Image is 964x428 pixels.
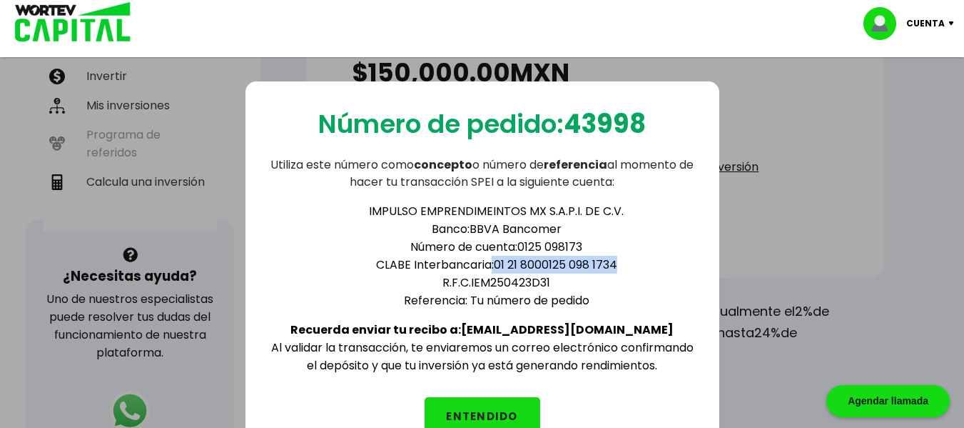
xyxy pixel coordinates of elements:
[297,220,696,238] li: Banco: BBVA Bancomer
[297,292,696,309] li: Referencia: Tu número de pedido
[297,238,696,256] li: Número de cuenta: 0125 098173
[297,256,696,274] li: CLABE Interbancaria: 01 21 8000125 098 1734
[826,385,950,417] div: Agendar llamada
[318,104,646,144] p: Número de pedido:
[268,191,696,374] div: Al validar la transacción, te enviaremos un correo electrónico confirmando el depósito y que tu i...
[863,7,906,40] img: profile-image
[297,202,696,220] li: IMPULSO EMPRENDIMEINTOS MX S.A.P.I. DE C.V.
[945,21,964,26] img: icon-down
[414,156,472,173] b: concepto
[544,156,607,173] b: referencia
[564,106,646,142] b: 43998
[906,13,945,34] p: Cuenta
[290,322,674,338] b: Recuerda enviar tu recibo a: [EMAIL_ADDRESS][DOMAIN_NAME]
[268,156,696,191] p: Utiliza este número como o número de al momento de hacer tu transacción SPEI a la siguiente cuenta:
[297,274,696,292] li: R.F.C. IEM250423D31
